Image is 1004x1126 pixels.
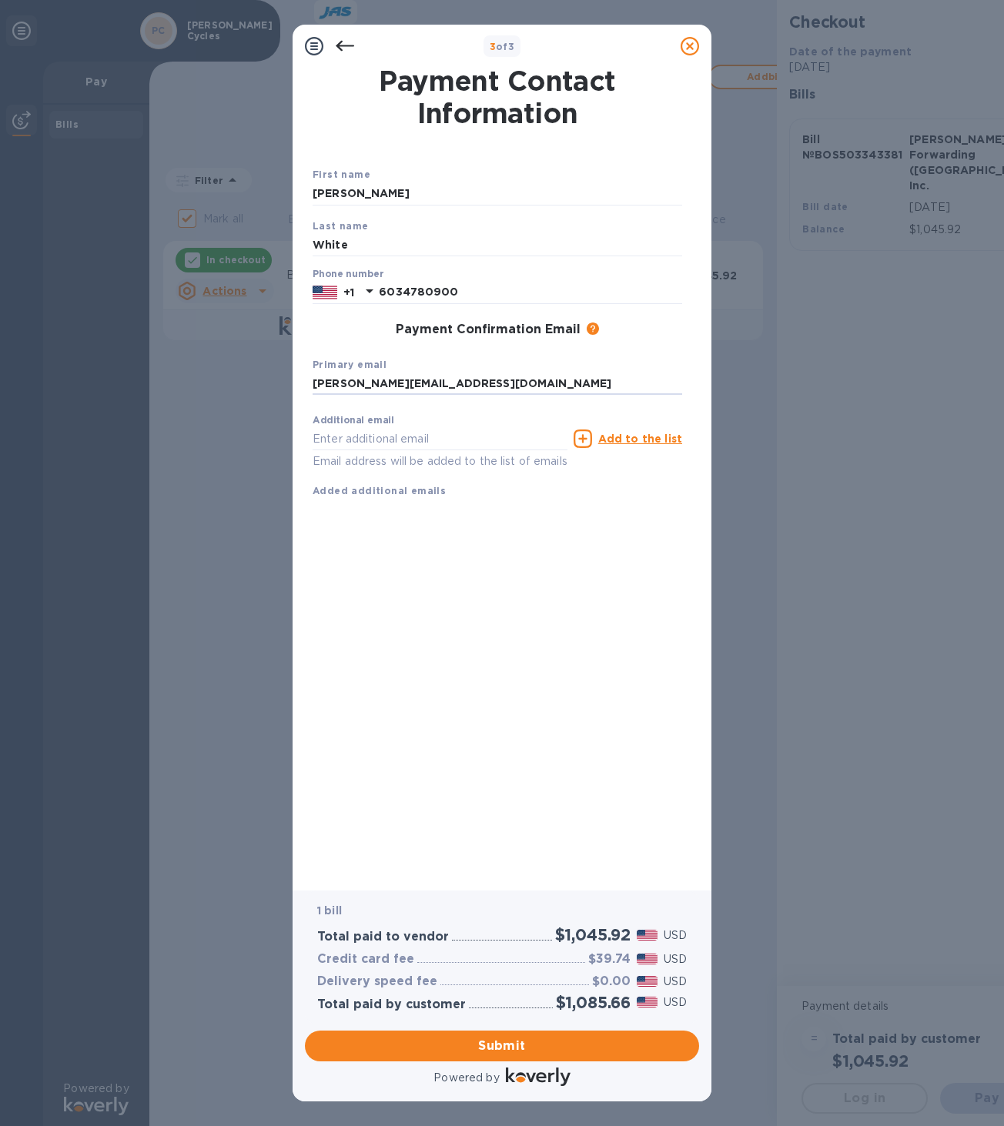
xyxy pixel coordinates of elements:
[490,41,496,52] span: 3
[317,1037,687,1055] span: Submit
[664,974,687,990] p: USD
[664,951,687,967] p: USD
[343,285,354,300] p: +1
[588,952,631,967] h3: $39.74
[313,359,387,370] b: Primary email
[592,974,631,989] h3: $0.00
[637,954,658,964] img: USD
[664,994,687,1011] p: USD
[317,904,342,917] b: 1 bill
[313,485,446,496] b: Added additional emails
[313,373,682,396] input: Enter your primary name
[317,997,466,1012] h3: Total paid by customer
[396,322,581,337] h3: Payment Confirmation Email
[313,233,682,256] input: Enter your last name
[637,976,658,987] img: USD
[664,927,687,944] p: USD
[490,41,515,52] b: of 3
[313,220,369,232] b: Last name
[313,427,567,450] input: Enter additional email
[313,182,682,205] input: Enter your first name
[556,993,631,1012] h2: $1,085.66
[317,952,414,967] h3: Credit card fee
[433,1070,499,1086] p: Powered by
[555,925,631,944] h2: $1,045.92
[379,281,682,304] input: Enter your phone number
[637,997,658,1007] img: USD
[313,453,567,470] p: Email address will be added to the list of emails
[317,930,449,944] h3: Total paid to vendor
[313,65,682,129] h1: Payment Contact Information
[598,433,682,445] u: Add to the list
[317,974,437,989] h3: Delivery speed fee
[313,284,337,301] img: US
[313,416,394,426] label: Additional email
[313,270,383,279] label: Phone number
[637,930,658,941] img: USD
[506,1068,571,1086] img: Logo
[313,169,370,180] b: First name
[305,1031,699,1061] button: Submit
